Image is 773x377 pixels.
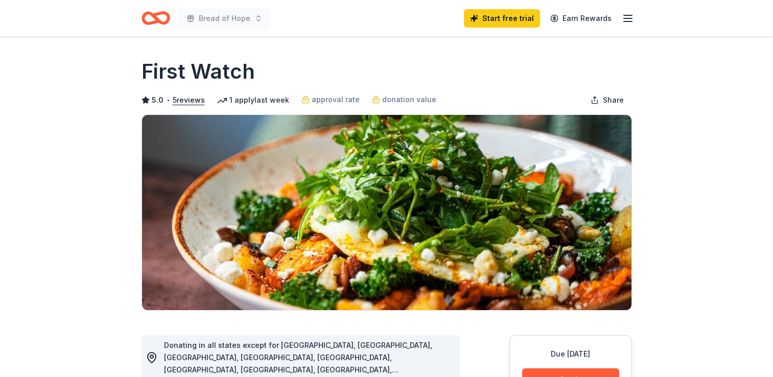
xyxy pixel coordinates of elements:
[142,6,170,30] a: Home
[382,93,436,106] span: donation value
[142,57,255,86] h1: First Watch
[582,90,632,110] button: Share
[544,9,618,28] a: Earn Rewards
[372,93,436,106] a: donation value
[173,94,205,106] button: 5reviews
[152,94,163,106] span: 5.0
[301,93,360,106] a: approval rate
[312,93,360,106] span: approval rate
[217,94,289,106] div: 1 apply last week
[142,115,631,310] img: Image for First Watch
[166,96,170,104] span: •
[178,8,271,29] button: Bread of Hope
[464,9,540,28] a: Start free trial
[603,94,624,106] span: Share
[199,12,250,25] span: Bread of Hope
[522,348,619,360] div: Due [DATE]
